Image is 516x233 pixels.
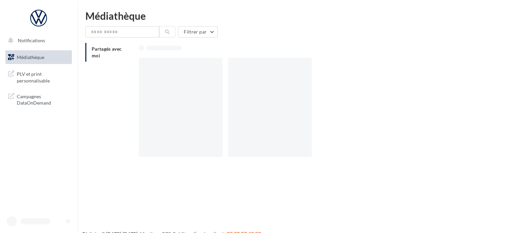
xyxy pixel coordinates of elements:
div: Médiathèque [85,11,508,21]
button: Notifications [4,34,71,48]
span: Campagnes DataOnDemand [17,92,69,106]
span: Médiathèque [17,54,44,60]
span: Notifications [18,38,45,43]
button: Filtrer par [178,26,218,38]
a: Médiathèque [4,50,73,64]
a: Campagnes DataOnDemand [4,89,73,109]
span: Partagés avec moi [92,46,122,58]
span: PLV et print personnalisable [17,69,69,84]
a: PLV et print personnalisable [4,67,73,86]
